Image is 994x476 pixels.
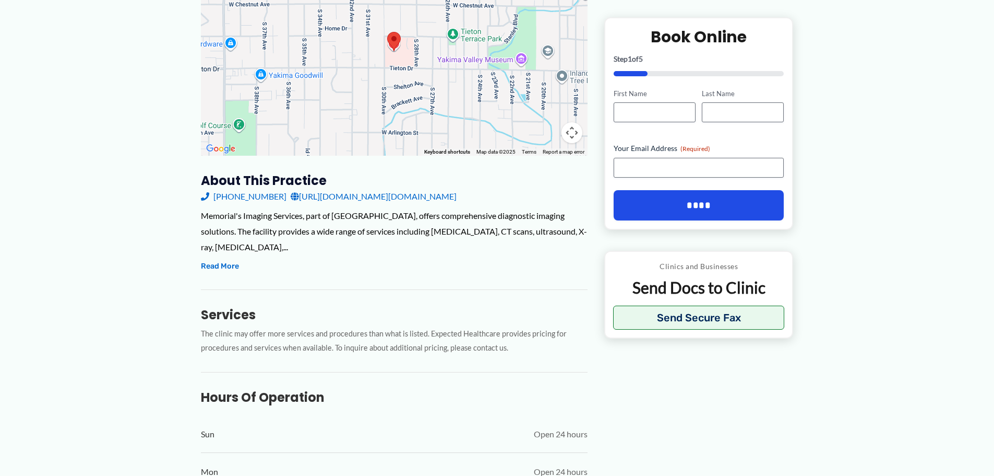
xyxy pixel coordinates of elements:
[201,307,588,323] h3: Services
[614,143,784,154] label: Your Email Address
[614,88,696,98] label: First Name
[424,148,470,156] button: Keyboard shortcuts
[201,189,286,204] a: [PHONE_NUMBER]
[476,149,516,155] span: Map data ©2025
[614,55,784,62] p: Step of
[702,88,784,98] label: Last Name
[614,26,784,47] h2: Book Online
[561,122,582,143] button: Map camera controls
[613,260,785,273] p: Clinics and Businesses
[534,426,588,442] span: Open 24 hours
[522,149,536,155] a: Terms
[201,327,588,355] p: The clinic may offer more services and procedures than what is listed. Expected Healthcare provid...
[613,306,785,330] button: Send Secure Fax
[201,426,214,442] span: Sun
[203,142,238,156] img: Google
[680,145,710,153] span: (Required)
[201,260,239,273] button: Read More
[628,54,632,63] span: 1
[613,277,785,298] p: Send Docs to Clinic
[291,189,457,204] a: [URL][DOMAIN_NAME][DOMAIN_NAME]
[201,389,588,405] h3: Hours of Operation
[543,149,584,155] a: Report a map error
[201,208,588,254] div: Memorial's Imaging Services, part of [GEOGRAPHIC_DATA], offers comprehensive diagnostic imaging s...
[203,142,238,156] a: Open this area in Google Maps (opens a new window)
[201,172,588,189] h3: About this practice
[639,54,643,63] span: 5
